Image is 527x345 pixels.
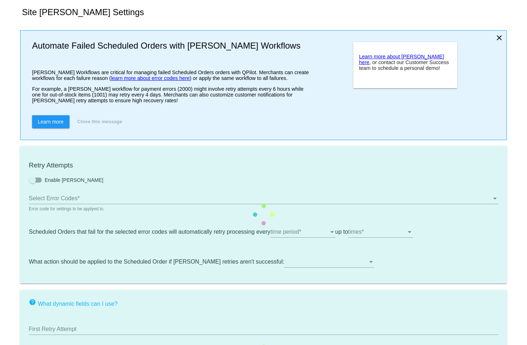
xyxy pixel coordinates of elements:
[38,119,64,125] span: Learn more
[495,33,504,42] mat-icon: close
[32,70,309,81] p: [PERSON_NAME] Workflows are critical for managing failed Scheduled Orders orders with QPilot. Mer...
[22,7,144,17] h2: Site [PERSON_NAME] Settings
[32,86,309,103] p: For example, a [PERSON_NAME] workflow for payment errors (2000) might involve retry attempts ever...
[75,115,124,128] button: Close this message
[359,54,444,65] a: Learn more about [PERSON_NAME] here
[111,75,189,81] a: learn more about error codes here
[32,115,70,128] a: Learn more
[359,59,449,71] span: , or contact our Customer Success team to schedule a personal demo!
[32,41,309,51] h2: Automate Failed Scheduled Orders with [PERSON_NAME] Workflows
